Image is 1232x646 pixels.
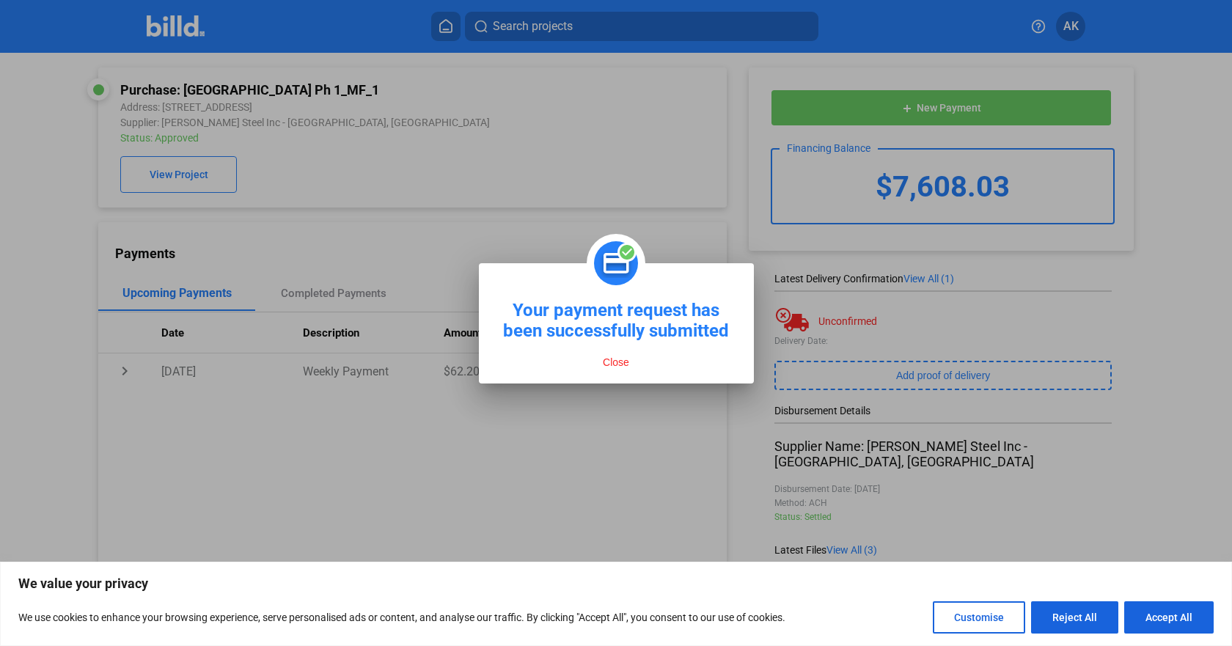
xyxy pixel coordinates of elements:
button: Customise [933,601,1025,634]
button: Reject All [1031,601,1118,634]
p: We value your privacy [18,575,1214,592]
button: Close [598,356,634,369]
button: Accept All [1124,601,1214,634]
img: payment-successfully-icon.png [597,249,636,278]
div: Your payment request has been successfully submitted [503,300,729,341]
p: We use cookies to enhance your browsing experience, serve personalised ads or content, and analys... [18,609,785,626]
